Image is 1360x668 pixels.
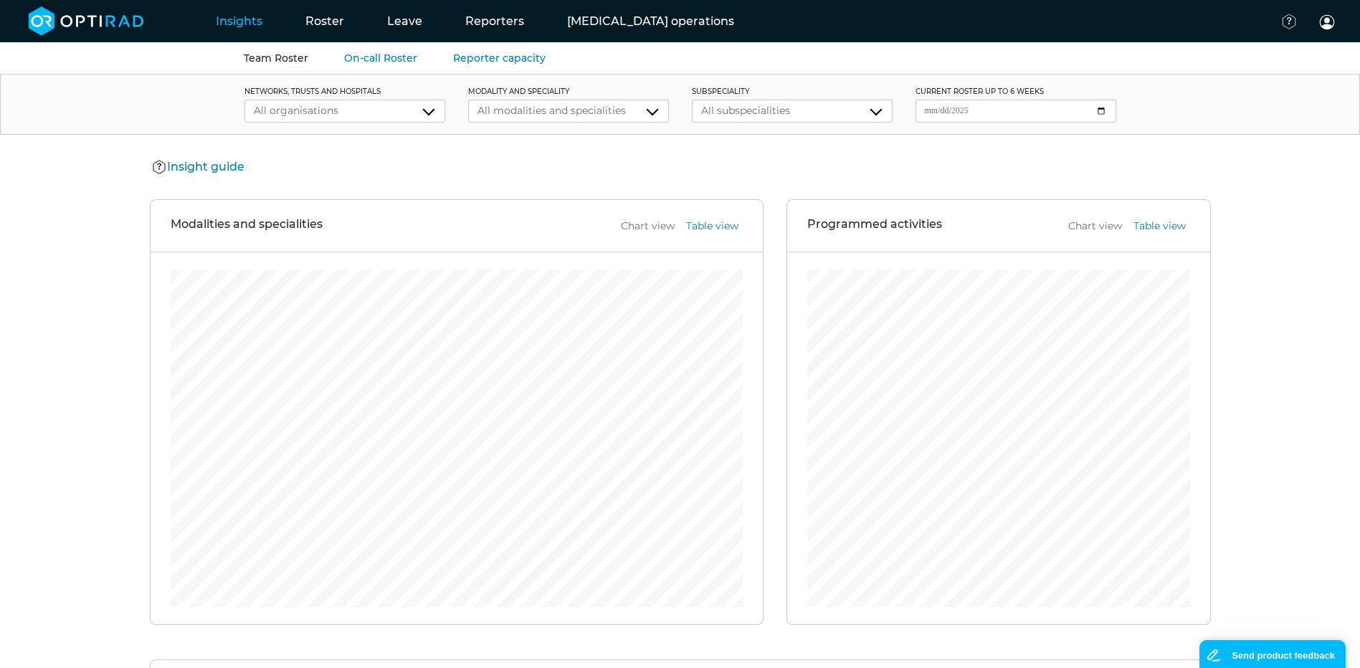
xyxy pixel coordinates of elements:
a: Reporter capacity [453,52,546,65]
button: Table view [682,218,743,234]
img: brand-opti-rad-logos-blue-and-white-d2f68631ba2948856bd03f2d395fb146ddc8fb01b4b6e9315ea85fa773367... [29,6,144,36]
a: Team Roster [244,52,308,65]
h3: Modalities and specialities [171,217,323,234]
label: subspeciality [692,86,893,97]
button: Chart view [617,218,679,234]
label: networks, trusts and hospitals [244,86,445,97]
label: current roster up to 6 weeks [916,86,1116,97]
a: On-call Roster [344,52,417,65]
button: Table view [1129,218,1190,234]
label: modality and speciality [468,86,669,97]
h3: Programmed activities [807,217,942,234]
button: Chart view [1064,218,1126,234]
img: Help Icon [152,159,167,176]
button: Insight guide [150,158,249,176]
